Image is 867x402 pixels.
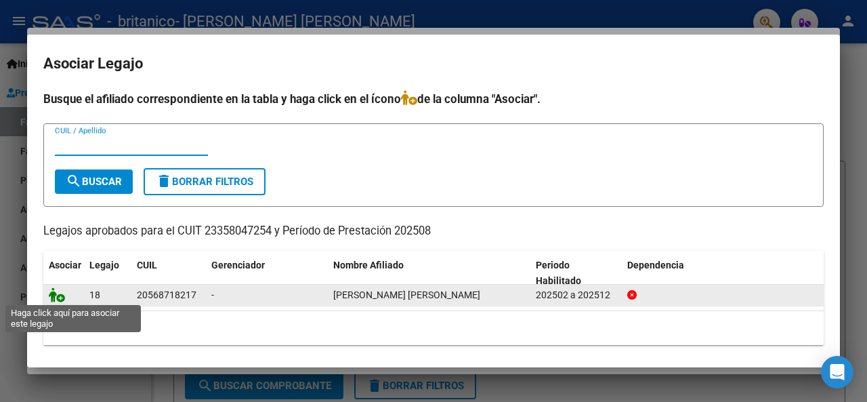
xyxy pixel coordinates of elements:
[43,251,84,296] datatable-header-cell: Asociar
[622,251,824,296] datatable-header-cell: Dependencia
[89,260,119,270] span: Legajo
[333,260,404,270] span: Nombre Afiliado
[536,287,616,303] div: 202502 a 202512
[156,173,172,189] mat-icon: delete
[43,223,824,240] p: Legajos aprobados para el CUIT 23358047254 y Período de Prestación 202508
[821,356,853,388] div: Open Intercom Messenger
[89,289,100,300] span: 18
[55,169,133,194] button: Buscar
[43,311,824,345] div: 1 registros
[137,260,157,270] span: CUIL
[211,260,265,270] span: Gerenciador
[211,289,214,300] span: -
[66,176,122,188] span: Buscar
[530,251,622,296] datatable-header-cell: Periodo Habilitado
[66,173,82,189] mat-icon: search
[206,251,328,296] datatable-header-cell: Gerenciador
[43,51,824,77] h2: Asociar Legajo
[328,251,530,296] datatable-header-cell: Nombre Afiliado
[131,251,206,296] datatable-header-cell: CUIL
[84,251,131,296] datatable-header-cell: Legajo
[43,90,824,108] h4: Busque el afiliado correspondiente en la tabla y haga click en el ícono de la columna "Asociar".
[627,260,684,270] span: Dependencia
[49,260,81,270] span: Asociar
[156,176,253,188] span: Borrar Filtros
[137,287,196,303] div: 20568718217
[536,260,581,286] span: Periodo Habilitado
[144,168,266,195] button: Borrar Filtros
[333,289,480,300] span: BIANCHINI LEON EMANUEL AQUILES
